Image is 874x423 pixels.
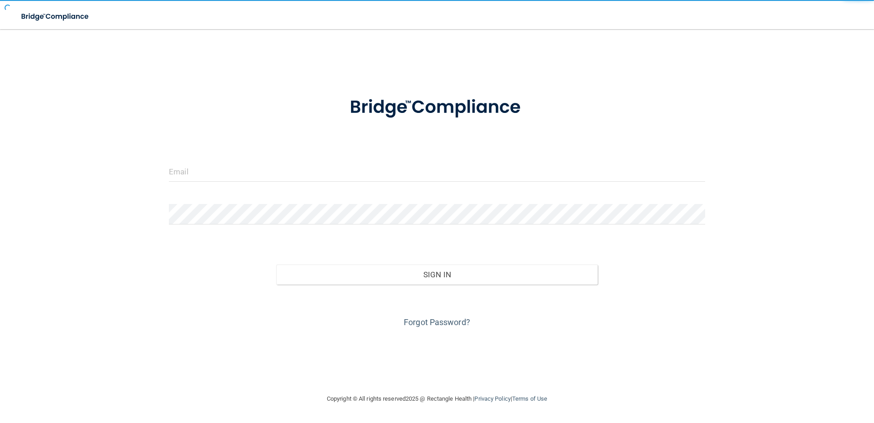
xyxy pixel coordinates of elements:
a: Privacy Policy [474,395,510,402]
img: bridge_compliance_login_screen.278c3ca4.svg [14,7,97,26]
img: bridge_compliance_login_screen.278c3ca4.svg [331,84,543,131]
input: Email [169,161,705,182]
a: Forgot Password? [404,317,470,327]
div: Copyright © All rights reserved 2025 @ Rectangle Health | | [271,384,603,413]
button: Sign In [276,265,598,285]
a: Terms of Use [512,395,547,402]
